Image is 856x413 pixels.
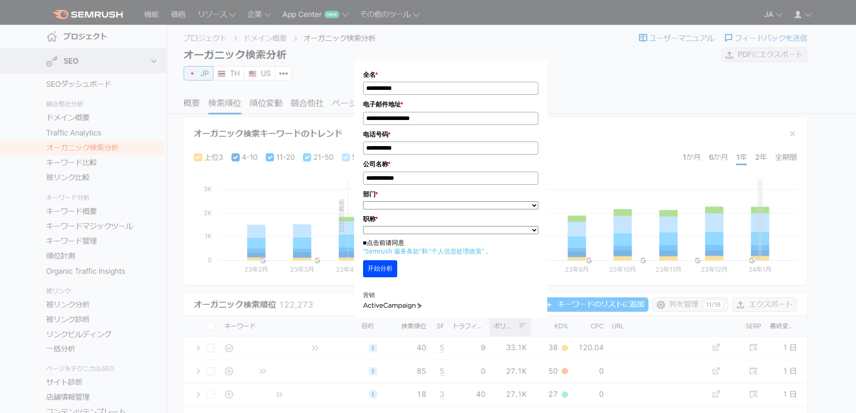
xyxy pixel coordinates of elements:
[363,191,376,198] font: 部门
[363,238,386,247] font: ■点击前
[363,131,388,138] font: 电话号码
[363,291,375,299] font: 营销
[363,101,401,108] font: 电子邮件地址
[363,260,397,277] button: 开始分析
[363,215,376,222] font: 职称
[363,160,388,168] font: 公司名称
[429,247,492,255] a: “个人信息处理政策” 。
[368,265,393,272] font: 开始分析
[386,238,404,247] font: 请同意
[363,71,376,78] font: 全名
[363,247,428,255] a: “Semrush 服务条款”和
